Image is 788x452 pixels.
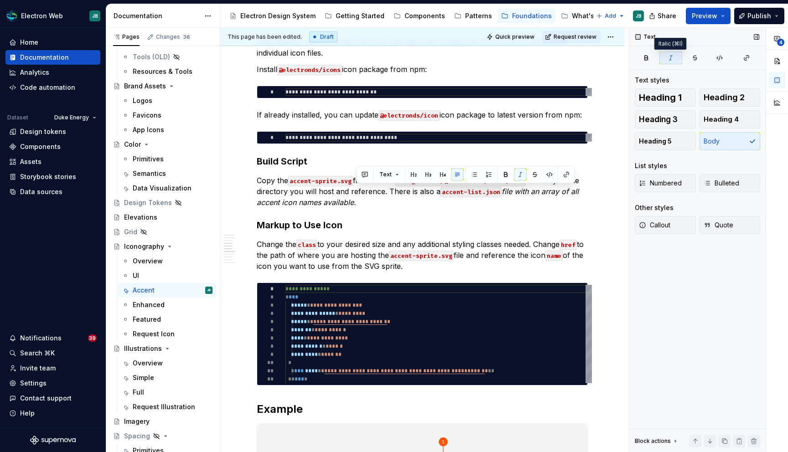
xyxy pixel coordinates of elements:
a: Favicons [118,108,216,123]
div: Brand Assets [124,82,166,91]
div: Home [20,38,38,47]
a: Home [5,35,100,50]
div: Search ⌘K [20,349,55,358]
div: Featured [133,315,161,324]
span: 4 [777,39,784,46]
div: Getting Started [336,11,384,21]
div: Components [404,11,445,21]
a: Getting Started [321,9,388,23]
div: Resources & Tools [133,67,192,76]
h3: Markup to Use Icon [257,219,588,231]
img: f6f21888-ac52-4431-a6ea-009a12e2bf23.png [6,10,17,21]
a: Featured [118,312,216,327]
button: Preview [686,8,731,24]
a: Overview [118,254,216,268]
div: Block actions [635,435,679,447]
div: Foundations [512,11,552,21]
a: What's New [557,9,614,23]
a: Spacing [109,429,216,443]
span: Numbered [639,179,682,188]
div: Semantics [133,169,166,178]
code: @electronds/icon [378,110,440,121]
button: Numbered [635,174,696,192]
p: Alternatively, you can install the icons package that includes the icon sprite as well as the ind... [257,36,588,58]
code: accent-list.json [441,187,502,197]
button: Heading 5 [635,132,696,150]
a: Invite team [5,361,100,375]
div: Full [133,388,144,397]
button: Heading 3 [635,110,696,128]
a: Request Illustration [118,400,216,414]
span: Add [605,12,616,20]
a: App Icons [118,123,216,137]
span: Callout [639,221,670,230]
div: Illustrations [124,344,162,353]
span: 39 [88,334,97,342]
div: App Icons [133,125,164,134]
div: UI [133,271,139,280]
button: Text [375,168,403,181]
code: accent-sprite.svg [389,251,454,261]
div: JB [636,12,642,20]
p: If already installed, you can update icon package to latest version from npm: [257,109,588,120]
a: Code automation [5,80,100,95]
div: Iconography [124,242,164,251]
a: AccentJB [118,283,216,298]
button: Share [644,8,682,24]
span: Share [658,11,676,21]
p: Change the to your desired size and any additional styling classes needed. Change to the path of ... [257,239,588,272]
div: Request Icon [133,329,175,339]
div: Imagery [124,417,150,426]
a: Illustrations [109,341,216,356]
div: Electron Web [21,11,63,21]
a: Elevations [109,210,216,225]
span: This page has been edited. [228,33,302,41]
div: Simple [133,373,154,382]
code: class [296,240,317,250]
button: Quick preview [484,31,539,43]
h3: Build Script [257,155,588,168]
div: Primitives [133,154,164,164]
div: Elevations [124,213,157,222]
div: List styles [635,161,667,170]
div: Request Illustration [133,402,195,411]
div: Logos [133,96,152,105]
div: Other styles [635,203,674,212]
button: Heading 4 [700,110,761,128]
div: Assets [20,157,41,166]
div: Data sources [20,187,62,196]
a: Color [109,137,216,152]
code: name [545,251,563,261]
div: Documentation [20,53,69,62]
a: Data sources [5,185,100,199]
a: Brand Assets [109,79,216,93]
div: Help [20,409,35,418]
button: Quote [700,216,761,234]
div: Electron Design System [240,11,316,21]
a: Overview [118,356,216,370]
h2: Example [257,402,588,416]
div: Draft [309,31,337,42]
div: Data Visualization [133,184,192,193]
div: Italic (⌘I) [654,38,687,50]
div: Code automation [20,83,75,92]
a: Settings [5,376,100,390]
a: Full [118,385,216,400]
button: Heading 2 [700,88,761,107]
div: Accent [133,286,155,295]
div: What's New [572,11,611,21]
a: Design Tokens [109,195,216,210]
a: Components [390,9,449,23]
div: Pages [113,33,140,41]
span: Heading 5 [639,137,672,146]
button: Request review [542,31,601,43]
button: Contact support [5,391,100,406]
a: Iconography [109,239,216,254]
a: Analytics [5,65,100,80]
div: Patterns [465,11,492,21]
div: Changes [156,33,192,41]
a: Grid [109,225,216,239]
span: Duke Energy [54,114,89,121]
a: Storybook stories [5,169,100,184]
p: Copy the file from the directory to the directory you will host and reference. There is also a [257,175,588,208]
